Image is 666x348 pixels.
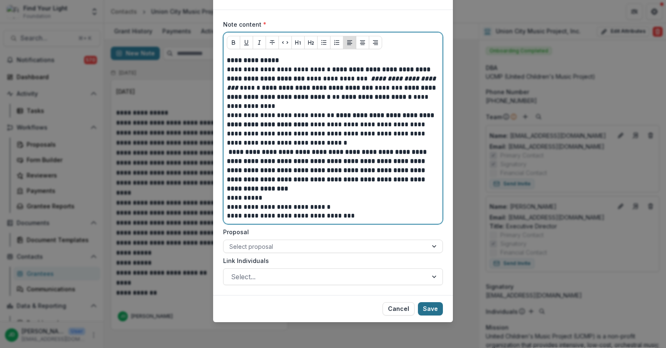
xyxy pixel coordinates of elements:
[223,256,438,265] label: Link Individuals
[223,20,438,29] label: Note content
[418,302,443,315] button: Save
[383,302,415,315] button: Cancel
[291,36,305,49] button: Heading 1
[223,228,438,236] label: Proposal
[253,36,266,49] button: Italicize
[278,36,292,49] button: Code
[240,36,253,49] button: Underline
[304,36,318,49] button: Heading 2
[356,36,369,49] button: Align Center
[227,36,240,49] button: Bold
[330,36,343,49] button: Ordered List
[317,36,331,49] button: Bullet List
[369,36,382,49] button: Align Right
[343,36,356,49] button: Align Left
[266,36,279,49] button: Strike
